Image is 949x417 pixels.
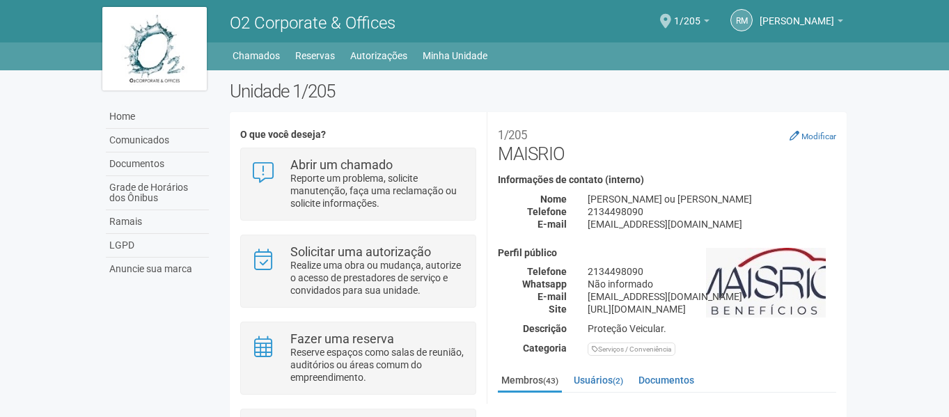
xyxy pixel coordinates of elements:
strong: Telefone [527,266,567,277]
div: 2134498090 [577,205,847,218]
a: Chamados [233,46,280,65]
img: logo.jpg [102,7,207,91]
h2: MAISRIO [498,123,836,164]
small: (43) [543,376,558,386]
strong: E-mail [538,291,567,302]
a: [PERSON_NAME] [760,17,843,29]
strong: Fazer uma reserva [290,331,394,346]
a: Minha Unidade [423,46,487,65]
a: LGPD [106,234,209,258]
div: Não informado [577,278,847,290]
a: Ramais [106,210,209,234]
a: Fazer uma reserva Reserve espaços como salas de reunião, auditórios ou áreas comum do empreendime... [251,333,465,384]
strong: Abrir um chamado [290,157,393,172]
strong: Solicitar uma autorização [290,244,431,259]
div: 2134498090 [577,265,847,278]
h4: Informações de contato (interno) [498,175,836,185]
strong: Categoria [523,343,567,354]
span: O2 Corporate & Offices [230,13,395,33]
strong: Telefone [527,206,567,217]
h4: O que você deseja? [240,129,476,140]
a: Documentos [106,152,209,176]
a: RM [730,9,753,31]
a: Grade de Horários dos Ônibus [106,176,209,210]
p: Reporte um problema, solicite manutenção, faça uma reclamação ou solicite informações. [290,172,465,210]
small: Modificar [801,132,836,141]
a: Membros(43) [498,370,562,393]
span: 1/205 [674,2,700,26]
small: 1/205 [498,128,527,142]
h2: Unidade 1/205 [230,81,847,102]
small: (2) [613,376,623,386]
a: Home [106,105,209,129]
a: Modificar [790,130,836,141]
strong: Nome [540,194,567,205]
p: Realize uma obra ou mudança, autorize o acesso de prestadores de serviço e convidados para sua un... [290,259,465,297]
a: 1/205 [674,17,709,29]
div: Proteção Veicular. [577,322,847,335]
strong: Membros [498,404,836,416]
div: [URL][DOMAIN_NAME] [577,303,847,315]
strong: Descrição [523,323,567,334]
a: Autorizações [350,46,407,65]
a: Anuncie sua marca [106,258,209,281]
p: Reserve espaços como salas de reunião, auditórios ou áreas comum do empreendimento. [290,346,465,384]
a: Usuários(2) [570,370,627,391]
span: Rachel Melo da Rocha [760,2,834,26]
h4: Perfil público [498,248,836,258]
a: Documentos [635,370,698,391]
div: [EMAIL_ADDRESS][DOMAIN_NAME] [577,290,847,303]
strong: Site [549,304,567,315]
a: Solicitar uma autorização Realize uma obra ou mudança, autorize o acesso de prestadores de serviç... [251,246,465,297]
a: Abrir um chamado Reporte um problema, solicite manutenção, faça uma reclamação ou solicite inform... [251,159,465,210]
div: [PERSON_NAME] ou [PERSON_NAME] [577,193,847,205]
img: business.png [706,248,826,317]
div: [EMAIL_ADDRESS][DOMAIN_NAME] [577,218,847,230]
strong: Whatsapp [522,278,567,290]
a: Reservas [295,46,335,65]
div: Serviços / Conveniência [588,343,675,356]
a: Comunicados [106,129,209,152]
strong: E-mail [538,219,567,230]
